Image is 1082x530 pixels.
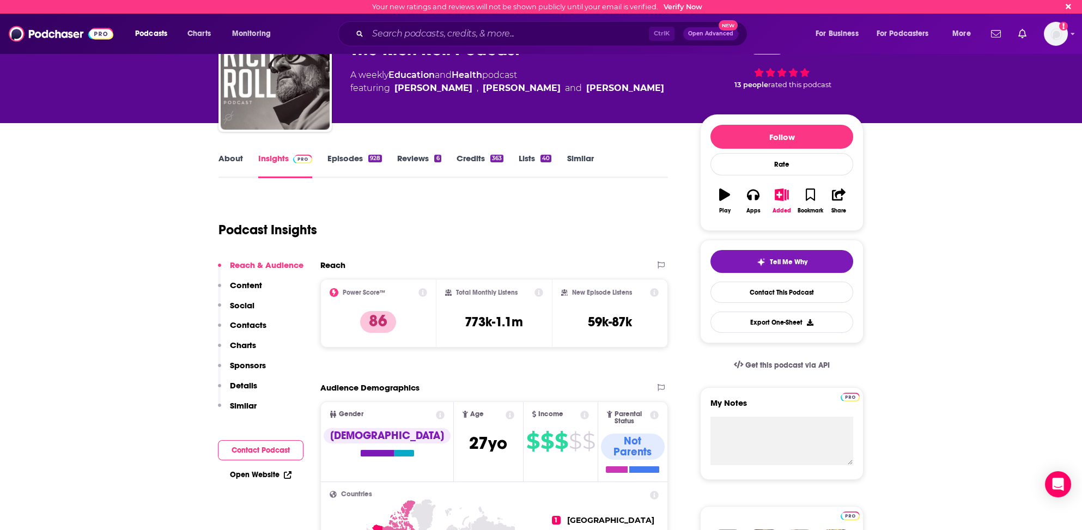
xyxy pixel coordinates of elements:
[725,352,838,379] a: Get this podcast via API
[841,393,860,401] img: Podchaser Pro
[457,153,503,178] a: Credits363
[768,181,796,221] button: Added
[218,280,262,300] button: Content
[230,360,266,370] p: Sponsors
[757,258,765,266] img: tell me why sparkle
[232,26,271,41] span: Monitoring
[688,31,733,36] span: Open Advanced
[739,181,767,221] button: Apps
[490,155,503,162] div: 363
[710,312,853,333] button: Export One-Sheet
[719,208,731,214] div: Play
[540,432,554,450] span: $
[798,208,823,214] div: Bookmark
[615,411,648,425] span: Parental Status
[1044,22,1068,46] img: User Profile
[258,153,312,178] a: InsightsPodchaser Pro
[470,411,484,418] span: Age
[831,208,846,214] div: Share
[293,155,312,163] img: Podchaser Pro
[218,300,254,320] button: Social
[465,314,523,330] h3: 773k-1.1m
[180,25,217,42] a: Charts
[350,82,664,95] span: featuring
[734,81,768,89] span: 13 people
[870,25,945,42] button: open menu
[945,25,984,42] button: open menu
[324,428,451,443] div: [DEMOGRAPHIC_DATA]
[601,434,665,460] div: Not Parents
[770,258,807,266] span: Tell Me Why
[218,360,266,380] button: Sponsors
[683,27,738,40] button: Open AdvancedNew
[664,3,702,11] a: Verify Now
[469,432,507,454] span: 27 yo
[649,27,674,41] span: Ctrl K
[368,25,649,42] input: Search podcasts, credits, & more...
[746,208,761,214] div: Apps
[572,289,632,296] h2: New Episode Listens
[224,25,285,42] button: open menu
[816,26,859,41] span: For Business
[483,82,561,95] div: [PERSON_NAME]
[341,491,372,498] span: Countries
[1045,471,1071,497] div: Open Intercom Messenger
[555,432,568,450] span: $
[569,432,581,450] span: $
[135,26,167,41] span: Podcasts
[372,3,702,11] div: Your new ratings and reviews will not be shown publicly until your email is verified.
[952,26,971,41] span: More
[218,320,266,340] button: Contacts
[768,81,831,89] span: rated this podcast
[368,155,382,162] div: 928
[825,181,853,221] button: Share
[841,511,860,520] img: Podchaser Pro
[127,25,181,42] button: open menu
[230,320,266,330] p: Contacts
[452,70,482,80] a: Health
[745,361,830,370] span: Get this podcast via API
[218,400,257,421] button: Similar
[565,82,582,95] span: and
[841,391,860,401] a: Pro website
[719,20,738,31] span: New
[343,289,385,296] h2: Power Score™
[710,282,853,303] a: Contact This Podcast
[434,155,441,162] div: 6
[1059,22,1068,31] svg: Email not verified
[877,26,929,41] span: For Podcasters
[567,515,654,525] span: [GEOGRAPHIC_DATA]
[588,314,632,330] h3: 59k-87k
[388,70,435,80] a: Education
[218,440,303,460] button: Contact Podcast
[218,153,243,178] a: About
[394,82,472,95] a: Rich Roll
[710,125,853,149] button: Follow
[350,69,664,95] div: A weekly podcast
[710,398,853,417] label: My Notes
[397,153,441,178] a: Reviews6
[221,21,330,130] img: The Rich Roll Podcast
[477,82,478,95] span: ,
[327,153,382,178] a: Episodes928
[526,432,539,450] span: $
[567,153,593,178] a: Similar
[230,400,257,411] p: Similar
[1044,22,1068,46] span: Logged in as BretAita
[710,250,853,273] button: tell me why sparkleTell Me Why
[218,340,256,360] button: Charts
[519,153,551,178] a: Lists40
[1044,22,1068,46] button: Show profile menu
[230,470,291,479] a: Open Website
[9,23,113,44] img: Podchaser - Follow, Share and Rate Podcasts
[773,208,791,214] div: Added
[586,82,664,95] div: [PERSON_NAME]
[218,380,257,400] button: Details
[700,28,864,96] div: 86 13 peoplerated this podcast
[320,260,345,270] h2: Reach
[339,411,363,418] span: Gender
[435,70,452,80] span: and
[230,260,303,270] p: Reach & Audience
[230,280,262,290] p: Content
